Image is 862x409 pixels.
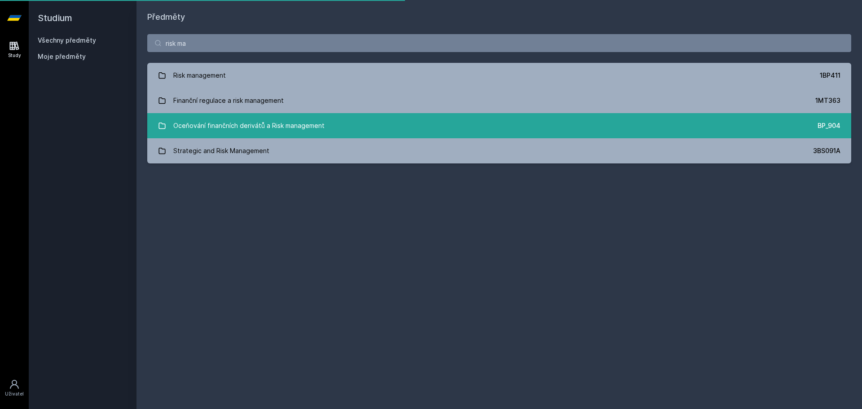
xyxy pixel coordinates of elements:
div: 1BP411 [820,71,840,80]
a: Study [2,36,27,63]
div: Oceňování finančních derivátů a Risk management [173,117,325,135]
div: Strategic and Risk Management [173,142,269,160]
div: Uživatel [5,391,24,397]
a: Finanční regulace a risk management 1MT363 [147,88,851,113]
span: Moje předměty [38,52,86,61]
div: 3BS091A [813,146,840,155]
a: Risk management 1BP411 [147,63,851,88]
div: BP_904 [818,121,840,130]
a: Všechny předměty [38,36,96,44]
div: 1MT363 [815,96,840,105]
a: Uživatel [2,374,27,402]
div: Finanční regulace a risk management [173,92,284,110]
a: Oceňování finančních derivátů a Risk management BP_904 [147,113,851,138]
h1: Předměty [147,11,851,23]
a: Strategic and Risk Management 3BS091A [147,138,851,163]
input: Název nebo ident předmětu… [147,34,851,52]
div: Risk management [173,66,226,84]
div: Study [8,52,21,59]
